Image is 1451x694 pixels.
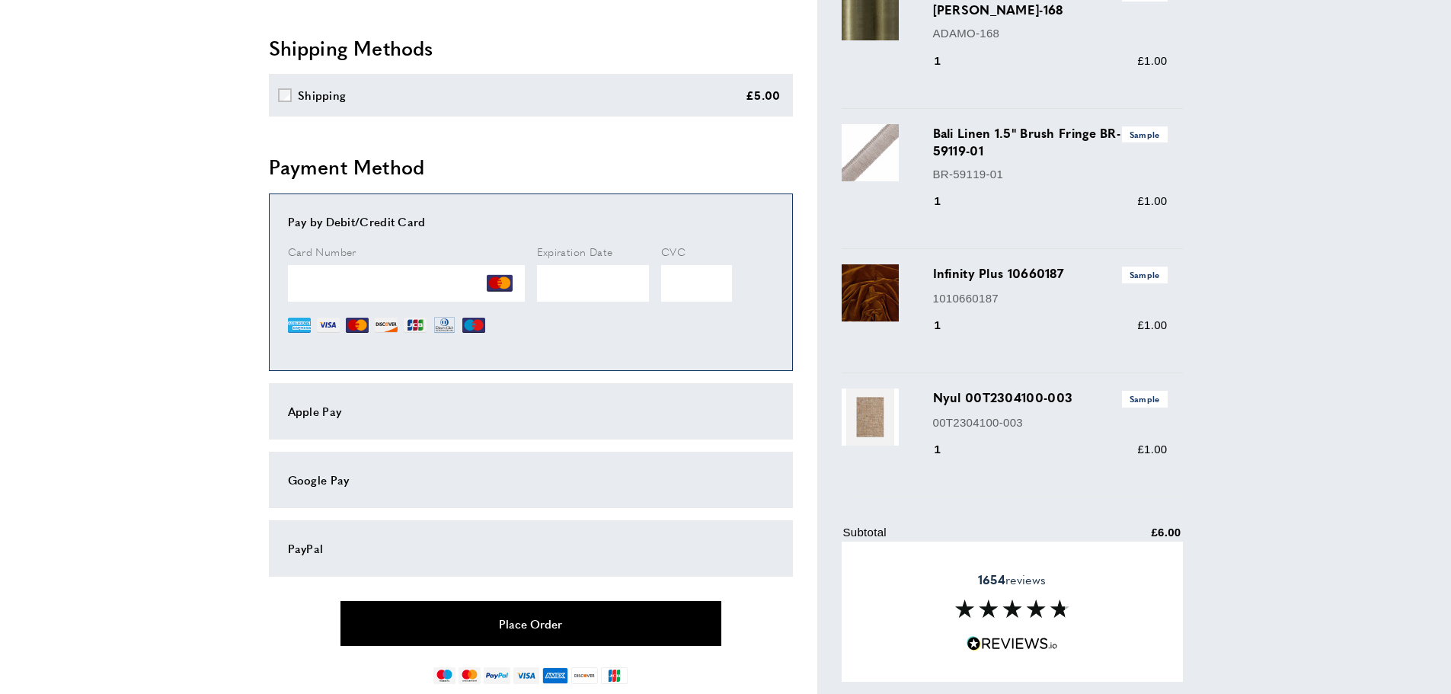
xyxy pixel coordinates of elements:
[487,270,513,296] img: MC.png
[933,414,1168,432] p: 00T2304100-003
[269,34,793,62] h2: Shipping Methods
[933,24,1168,43] p: ADAMO-168
[661,244,686,259] span: CVC
[433,667,455,684] img: maestro
[288,314,311,337] img: AE.webp
[317,314,340,337] img: VI.webp
[1137,318,1167,331] span: £1.00
[288,213,774,231] div: Pay by Debit/Credit Card
[933,389,1168,407] h3: Nyul 00T2304100-003
[1122,267,1168,283] span: Sample
[1061,523,1181,553] td: £6.00
[1137,194,1167,207] span: £1.00
[542,667,569,684] img: american-express
[933,165,1168,184] p: BR-59119-01
[346,314,369,337] img: MC.webp
[933,264,1168,283] h3: Infinity Plus 10660187
[933,440,963,459] div: 1
[1137,443,1167,456] span: £1.00
[842,389,899,446] img: Nyul 00T2304100-003
[1122,391,1168,407] span: Sample
[375,314,398,337] img: DI.webp
[933,192,963,210] div: 1
[537,244,613,259] span: Expiration Date
[933,124,1168,159] h3: Bali Linen 1.5" Brush Fringe BR-59119-01
[288,244,356,259] span: Card Number
[842,264,899,321] img: Infinity Plus 10660187
[978,571,1005,588] strong: 1654
[933,52,963,70] div: 1
[288,471,774,489] div: Google Pay
[404,314,427,337] img: JCB.webp
[513,667,539,684] img: visa
[571,667,598,684] img: discover
[459,667,481,684] img: mastercard
[298,86,346,104] div: Shipping
[978,572,1046,587] span: reviews
[967,637,1058,651] img: Reviews.io 5 stars
[843,523,1060,553] td: Subtotal
[1137,54,1167,67] span: £1.00
[933,316,963,334] div: 1
[1122,126,1168,142] span: Sample
[933,289,1168,308] p: 1010660187
[955,600,1069,619] img: Reviews section
[601,667,628,684] img: jcb
[269,153,793,181] h2: Payment Method
[661,265,732,302] iframe: Secure Credit Card Frame - CVV
[340,601,721,646] button: Place Order
[842,124,899,181] img: Bali Linen 1.5" Brush Fringe BR-59119-01
[288,539,774,558] div: PayPal
[433,314,457,337] img: DN.webp
[288,265,525,302] iframe: Secure Credit Card Frame - Credit Card Number
[746,86,781,104] div: £5.00
[288,402,774,421] div: Apple Pay
[537,265,650,302] iframe: Secure Credit Card Frame - Expiration Date
[462,314,485,337] img: MI.webp
[484,667,510,684] img: paypal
